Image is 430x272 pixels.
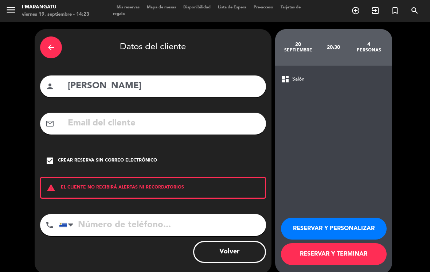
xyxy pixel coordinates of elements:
span: Mapa de mesas [143,5,180,9]
i: person [46,82,54,91]
span: WALK IN [365,4,385,17]
i: warning [41,183,61,192]
div: septiembre [281,47,316,53]
i: turned_in_not [391,6,399,15]
i: phone [45,221,54,229]
div: I'marangatu [22,4,89,11]
input: Nombre del cliente [67,79,261,94]
i: exit_to_app [371,6,380,15]
span: Mis reservas [113,5,143,9]
div: 20 [281,42,316,47]
button: RESERVAR Y PERSONALIZAR [281,218,387,240]
div: viernes 19. septiembre - 14:23 [22,11,89,18]
i: check_box [46,156,54,165]
div: Uruguay: +598 [59,214,76,236]
span: RESERVAR MESA [346,4,365,17]
div: personas [351,47,387,53]
span: BUSCAR [405,4,425,17]
input: Número de teléfono... [59,214,266,236]
span: Reserva especial [385,4,405,17]
div: Datos del cliente [40,35,266,60]
i: arrow_back [47,43,55,52]
button: RESERVAR Y TERMINAR [281,243,387,265]
i: add_circle_outline [351,6,360,15]
span: Pre-acceso [250,5,277,9]
button: Volver [193,241,266,263]
button: menu [5,4,16,18]
div: EL CLIENTE NO RECIBIRÁ ALERTAS NI RECORDATORIOS [40,177,266,199]
div: 20:30 [316,35,351,60]
span: dashboard [281,75,290,83]
span: Disponibilidad [180,5,214,9]
span: Salón [292,75,305,83]
span: Lista de Espera [214,5,250,9]
i: search [410,6,419,15]
input: Email del cliente [67,116,261,131]
i: menu [5,4,16,15]
i: mail_outline [46,119,54,128]
div: Crear reserva sin correo electrónico [58,157,157,164]
div: 4 [351,42,387,47]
